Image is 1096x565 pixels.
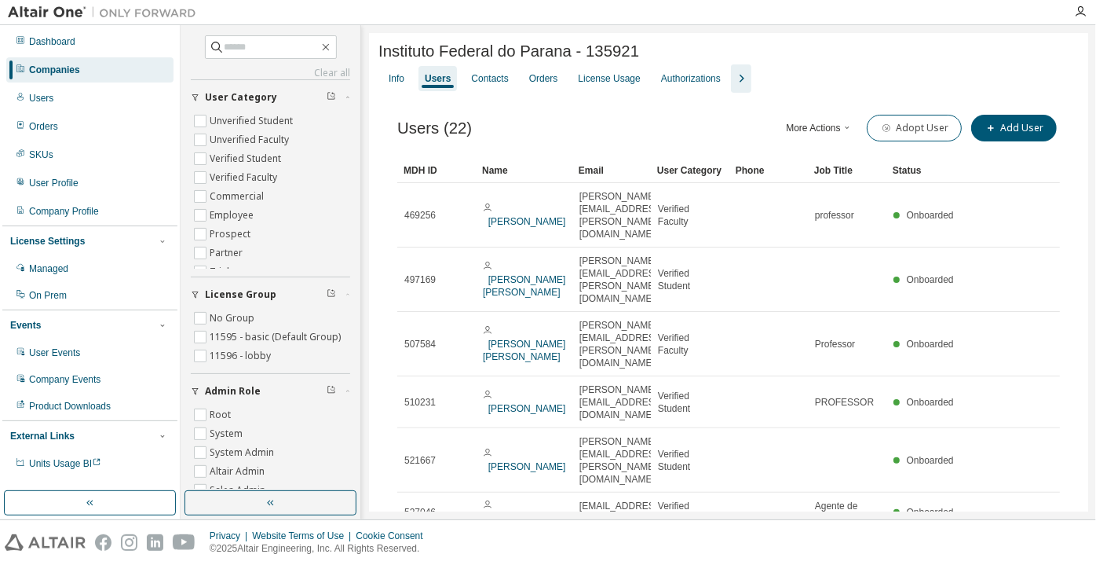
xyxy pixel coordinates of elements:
label: Trial [210,262,232,281]
span: User Category [205,91,277,104]
span: License Group [205,288,276,301]
label: No Group [210,309,258,328]
span: Clear filter [327,288,336,301]
img: linkedin.svg [147,534,163,551]
label: Verified Faculty [210,168,280,187]
div: Phone [736,158,802,183]
img: altair_logo.svg [5,534,86,551]
label: Employee [210,206,257,225]
span: 521667 [404,454,436,467]
button: More Actions [782,115,857,141]
span: PROFESSOR [815,396,874,409]
div: Orders [529,72,558,85]
label: Prospect [210,225,254,244]
div: Company Profile [29,205,99,218]
div: User Category [657,158,723,183]
a: Clear all [191,67,350,79]
a: [PERSON_NAME] [PERSON_NAME] [483,274,565,298]
span: 469256 [404,209,436,222]
label: Commercial [210,187,267,206]
div: Email [579,158,645,183]
a: [PERSON_NAME] [488,216,566,227]
div: Website Terms of Use [252,530,356,542]
span: Clear filter [327,385,336,398]
span: [PERSON_NAME][EMAIL_ADDRESS][DOMAIN_NAME] [579,383,663,421]
span: Onboarded [907,507,954,518]
button: Adopt User [867,115,962,141]
span: Verified Faculty [658,203,722,228]
div: Info [389,72,404,85]
label: System Admin [210,443,277,462]
div: External Links [10,430,75,442]
span: 507584 [404,338,436,350]
img: Altair One [8,5,204,20]
div: Job Title [814,158,880,183]
div: Users [425,72,451,85]
div: Privacy [210,530,252,542]
span: professor [815,209,854,222]
div: User Events [29,347,80,359]
div: Status [893,158,959,183]
span: Verified Student [658,267,722,292]
button: Admin Role [191,374,350,409]
div: SKUs [29,149,53,161]
span: Agente de Correios [815,500,879,525]
label: System [210,424,246,443]
p: © 2025 Altair Engineering, Inc. All Rights Reserved. [210,542,433,556]
span: Verified Student [658,390,722,415]
div: Users [29,92,53,105]
div: Company Events [29,373,100,386]
div: Product Downloads [29,400,111,413]
span: Admin Role [205,385,261,398]
span: Verified Student [658,500,722,525]
span: Users (22) [397,119,472,138]
span: Onboarded [907,397,954,408]
span: 510231 [404,396,436,409]
label: Unverified Student [210,112,296,130]
button: License Group [191,277,350,312]
label: Sales Admin [210,481,269,500]
span: [PERSON_NAME][EMAIL_ADDRESS][PERSON_NAME][DOMAIN_NAME] [579,255,663,305]
span: Onboarded [907,210,954,221]
div: On Prem [29,289,67,302]
label: 11596 - lobby [210,347,274,365]
img: facebook.svg [95,534,111,551]
span: Onboarded [907,455,954,466]
span: [PERSON_NAME][EMAIL_ADDRESS][PERSON_NAME][DOMAIN_NAME] [579,435,663,486]
img: instagram.svg [121,534,137,551]
button: User Category [191,80,350,115]
a: [PERSON_NAME] [PERSON_NAME] [483,339,565,362]
span: Units Usage BI [29,458,101,469]
label: Root [210,405,234,424]
label: 11595 - basic (Default Group) [210,328,344,347]
div: Managed [29,262,68,275]
span: 497169 [404,273,436,286]
label: Altair Admin [210,462,268,481]
span: [PERSON_NAME][EMAIL_ADDRESS][PERSON_NAME][DOMAIN_NAME] [579,319,663,369]
label: Unverified Faculty [210,130,292,149]
span: [EMAIL_ADDRESS][DOMAIN_NAME] [579,500,663,525]
div: License Settings [10,235,85,248]
div: MDH ID [404,158,469,183]
span: Instituto Federal do Parana - 135921 [378,42,639,61]
div: Contacts [471,72,508,85]
span: Verified Faculty [658,332,722,357]
span: 527046 [404,506,436,519]
div: License Usage [578,72,640,85]
a: [PERSON_NAME] [488,461,566,472]
span: Professor [815,338,855,350]
span: [PERSON_NAME][EMAIL_ADDRESS][PERSON_NAME][DOMAIN_NAME] [579,190,663,240]
span: Onboarded [907,274,954,285]
div: Events [10,319,41,332]
div: Orders [29,120,58,133]
label: Partner [210,244,246,262]
button: Add User [971,115,1057,141]
div: Authorizations [661,72,721,85]
label: Verified Student [210,149,284,168]
div: Name [482,158,566,183]
span: Clear filter [327,91,336,104]
div: User Profile [29,177,79,189]
span: Onboarded [907,339,954,350]
a: [PERSON_NAME] [488,403,566,414]
img: youtube.svg [173,534,195,551]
